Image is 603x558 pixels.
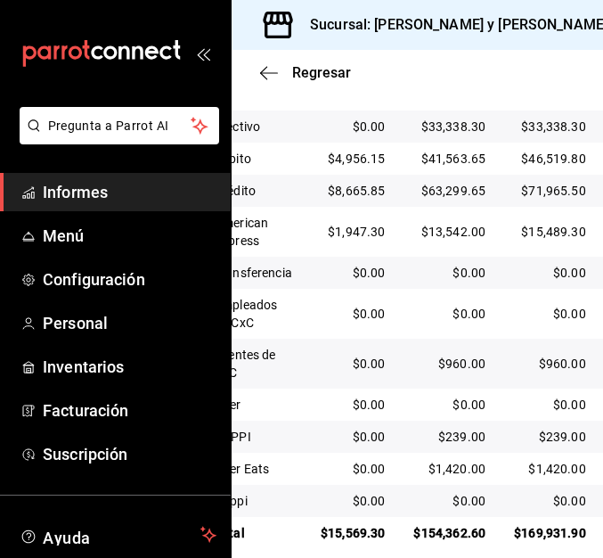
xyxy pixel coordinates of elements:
font: $960.00 [539,357,586,371]
font: Uber Eats [215,462,269,476]
font: $15,489.30 [521,225,586,239]
font: $41,563.65 [421,152,486,166]
font: $33,338.30 [521,119,586,134]
font: RAPPI [215,430,251,444]
font: $8,665.85 [328,184,385,198]
font: $0.00 [353,266,386,280]
font: $0.00 [452,398,485,412]
font: $169,931.90 [514,526,586,540]
font: $0.00 [353,462,386,476]
font: Empleados de CxC [215,298,277,330]
font: Crédito [215,184,256,198]
font: Menú [43,226,85,245]
font: $13,542.00 [421,225,486,239]
font: $0.00 [353,119,386,134]
font: Regresar [292,64,351,81]
font: Suscripción [43,445,127,464]
font: $1,420.00 [528,462,585,476]
font: $239.00 [438,430,485,444]
font: Débito [215,152,251,166]
font: $0.00 [553,398,586,412]
font: $4,956.15 [328,152,385,166]
font: Transferencia [215,266,292,280]
font: $71,965.50 [521,184,586,198]
font: Pregunta a Parrot AI [48,119,169,133]
font: $0.00 [553,266,586,280]
font: $0.00 [553,307,586,321]
font: $1,947.30 [328,225,385,239]
font: Inventarios [43,357,124,376]
font: $0.00 [353,398,386,412]
button: Regresar [260,64,351,81]
font: $0.00 [353,430,386,444]
a: Pregunta a Parrot AI [12,129,219,148]
font: $33,338.30 [421,119,486,134]
font: American Express [215,216,268,248]
font: $63,299.65 [421,184,486,198]
font: $960.00 [438,357,485,371]
font: $15,569.30 [321,526,386,540]
font: $239.00 [539,430,586,444]
font: $1,420.00 [428,462,485,476]
font: Ayuda [43,529,91,547]
font: $0.00 [353,494,386,508]
font: $0.00 [353,307,386,321]
font: Efectivo [215,119,260,134]
font: $0.00 [452,266,485,280]
font: $0.00 [452,494,485,508]
font: $154,362.60 [413,526,485,540]
font: $0.00 [553,494,586,508]
font: Personal [43,314,108,332]
font: $0.00 [353,357,386,371]
font: Informes [43,183,108,201]
font: $0.00 [452,307,485,321]
button: Pregunta a Parrot AI [20,107,219,144]
font: Facturación [43,401,128,420]
button: abrir_cajón_menú [196,46,210,61]
font: Configuración [43,270,145,289]
font: $46,519.80 [521,152,586,166]
font: Clientes de CxC [215,348,276,380]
